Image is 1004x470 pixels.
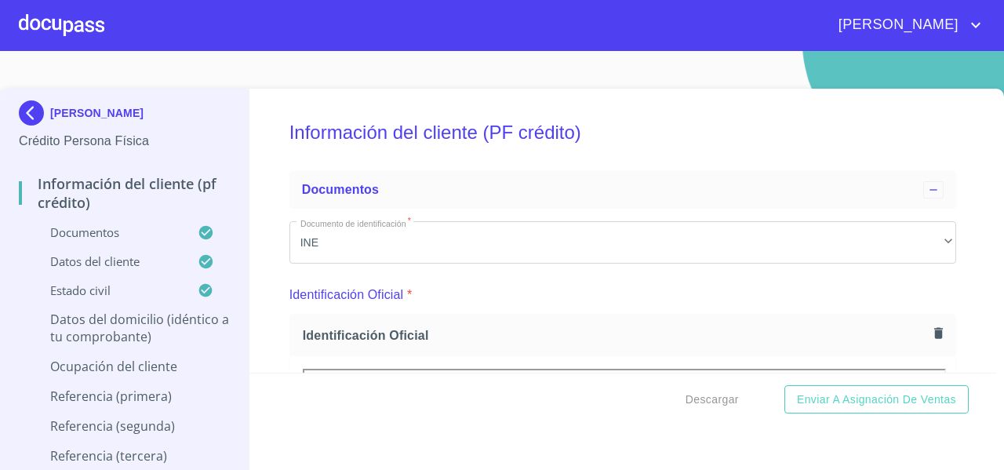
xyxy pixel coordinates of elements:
span: [PERSON_NAME] [827,13,966,38]
span: Descargar [686,390,739,410]
button: Enviar a Asignación de Ventas [784,385,969,414]
button: account of current user [827,13,985,38]
div: Documentos [289,171,956,209]
p: Información del cliente (PF crédito) [19,174,230,212]
p: Datos del cliente [19,253,198,269]
p: Referencia (primera) [19,388,230,405]
span: Documentos [302,183,379,196]
div: INE [289,221,956,264]
p: Ocupación del Cliente [19,358,230,375]
span: Enviar a Asignación de Ventas [797,390,956,410]
p: Estado Civil [19,282,198,298]
p: Identificación Oficial [289,286,404,304]
p: [PERSON_NAME] [50,107,144,119]
div: [PERSON_NAME] [19,100,230,132]
img: Docupass spot blue [19,100,50,126]
p: Crédito Persona Física [19,132,230,151]
button: Descargar [679,385,745,414]
h5: Información del cliente (PF crédito) [289,100,956,165]
span: Identificación Oficial [303,327,928,344]
p: Referencia (segunda) [19,417,230,435]
p: Referencia (tercera) [19,447,230,465]
p: Documentos [19,224,198,240]
p: Datos del domicilio (idéntico a tu comprobante) [19,311,230,345]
